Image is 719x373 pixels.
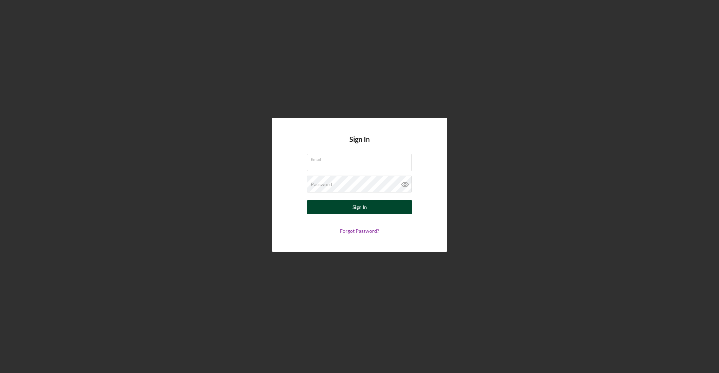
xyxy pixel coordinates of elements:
[311,154,412,162] label: Email
[311,182,332,187] label: Password
[307,200,412,214] button: Sign In
[340,228,379,234] a: Forgot Password?
[352,200,367,214] div: Sign In
[349,135,370,154] h4: Sign In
